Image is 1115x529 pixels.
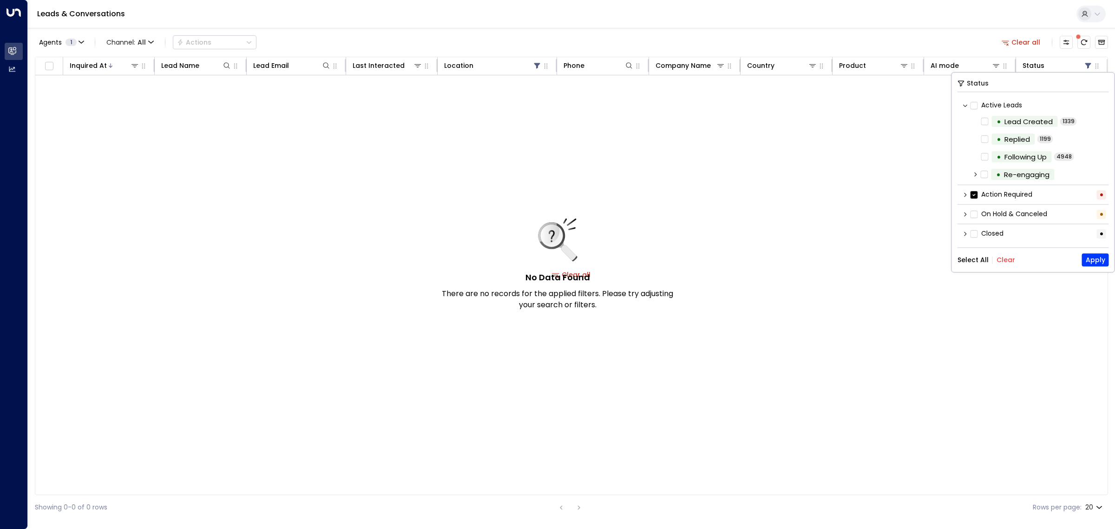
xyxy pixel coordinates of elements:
[1085,501,1104,514] div: 20
[555,502,585,513] nav: pagination navigation
[525,271,590,284] h5: No Data Found
[1054,152,1074,161] span: 4948
[564,60,584,71] div: Phone
[1095,36,1108,49] button: Archived Leads
[161,60,231,71] div: Lead Name
[1023,60,1044,71] div: Status
[39,39,62,46] span: Agents
[971,190,1032,199] label: Action Required
[103,36,157,49] button: Channel:All
[971,100,1022,110] label: Active Leads
[996,166,1001,183] div: •
[747,60,774,71] div: Country
[656,60,711,71] div: Company Name
[138,39,146,46] span: All
[1037,135,1053,143] span: 1199
[1004,134,1030,145] div: Replied
[931,60,1000,71] div: AI mode
[931,60,959,71] div: AI mode
[441,288,674,311] p: There are no records for the applied filters. Please try adjusting your search or filters.
[173,35,256,49] button: Actions
[564,60,633,71] div: Phone
[1077,36,1090,49] span: There are new threads available. Refresh the grid to view the latest updates.
[1023,60,1093,71] div: Status
[353,60,405,71] div: Last Interacted
[1097,210,1106,219] div: •
[839,60,909,71] div: Product
[444,60,542,71] div: Location
[747,60,817,71] div: Country
[43,60,55,72] span: Toggle select all
[997,149,1001,165] div: •
[1033,503,1082,512] label: Rows per page:
[971,209,1047,219] label: On Hold & Canceled
[998,36,1044,49] button: Clear all
[161,60,199,71] div: Lead Name
[997,256,1015,264] button: Clear
[444,60,473,71] div: Location
[839,60,866,71] div: Product
[35,36,87,49] button: Agents1
[1097,229,1106,238] div: •
[958,256,989,264] button: Select All
[103,36,157,49] span: Channel:
[656,60,725,71] div: Company Name
[1097,190,1106,199] div: •
[1060,117,1077,126] span: 1339
[66,39,77,46] span: 1
[1060,36,1073,49] button: Customize
[997,113,1001,130] div: •
[253,60,289,71] div: Lead Email
[35,503,107,512] div: Showing 0-0 of 0 rows
[1082,253,1109,266] button: Apply
[173,35,256,49] div: Button group with a nested menu
[967,78,989,89] span: Status
[997,131,1001,147] div: •
[1004,152,1047,162] div: Following Up
[1004,116,1053,127] div: Lead Created
[70,60,107,71] div: Inquired At
[37,8,125,19] a: Leads & Conversations
[177,38,211,46] div: Actions
[971,229,1003,238] label: Closed
[1004,169,1049,180] div: Re-engaging
[70,60,139,71] div: Inquired At
[353,60,422,71] div: Last Interacted
[253,60,331,71] div: Lead Email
